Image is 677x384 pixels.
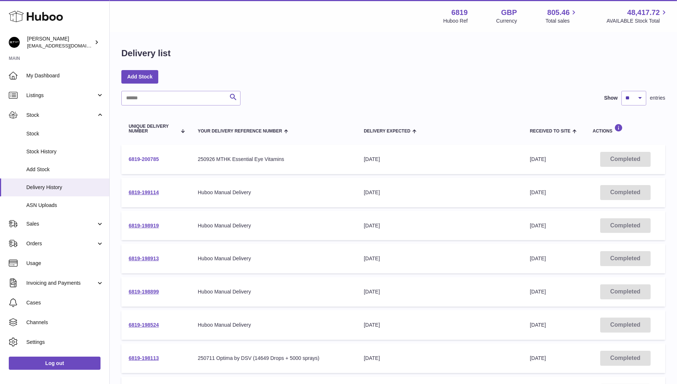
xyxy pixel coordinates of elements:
span: Sales [26,220,96,227]
label: Show [604,95,618,101]
a: 48,417.72 AVAILABLE Stock Total [606,8,668,24]
a: 6819-199114 [129,189,159,195]
span: 805.46 [547,8,570,18]
div: Huboo Manual Delivery [198,288,349,295]
span: My Dashboard [26,72,104,79]
a: 6819-198113 [129,355,159,361]
div: [DATE] [364,255,515,262]
span: [DATE] [530,256,546,261]
span: Settings [26,339,104,346]
a: Log out [9,357,101,370]
div: Huboo Manual Delivery [198,222,349,229]
h1: Delivery list [121,47,171,59]
span: Stock [26,112,96,119]
span: Listings [26,92,96,99]
span: Invoicing and Payments [26,280,96,287]
div: Currency [496,18,517,24]
span: [DATE] [530,355,546,361]
a: 805.46 Total sales [545,8,578,24]
span: Total sales [545,18,578,24]
div: [DATE] [364,288,515,295]
span: Delivery Expected [364,129,410,134]
span: [DATE] [530,322,546,328]
span: Your Delivery Reference Number [198,129,282,134]
strong: 6819 [451,8,468,18]
div: Huboo Manual Delivery [198,255,349,262]
span: Add Stock [26,166,104,173]
span: [DATE] [530,223,546,229]
div: [DATE] [364,322,515,329]
span: [EMAIL_ADDRESS][DOMAIN_NAME] [27,43,107,49]
a: 6819-198919 [129,223,159,229]
span: Received to Site [530,129,571,134]
span: Usage [26,260,104,267]
span: Stock [26,130,104,137]
span: [DATE] [530,156,546,162]
div: 250926 MTHK Essential Eye Vitamins [198,156,349,163]
a: 6819-198913 [129,256,159,261]
span: entries [650,95,665,101]
span: Stock History [26,148,104,155]
span: AVAILABLE Stock Total [606,18,668,24]
a: 6819-198899 [129,289,159,295]
span: Orders [26,240,96,247]
div: [DATE] [364,222,515,229]
span: Unique Delivery Number [129,124,177,134]
div: [DATE] [364,189,515,196]
img: amar@mthk.com [9,37,20,48]
span: [DATE] [530,189,546,195]
div: Actions [593,124,658,134]
div: Huboo Manual Delivery [198,322,349,329]
div: [DATE] [364,355,515,362]
span: Channels [26,319,104,326]
span: Delivery History [26,184,104,191]
a: 6819-200785 [129,156,159,162]
div: 250711 Optima by DSV (14649 Drops + 5000 sprays) [198,355,349,362]
div: Huboo Manual Delivery [198,189,349,196]
span: 48,417.72 [627,8,660,18]
a: 6819-198524 [129,322,159,328]
div: Huboo Ref [443,18,468,24]
strong: GBP [501,8,517,18]
span: [DATE] [530,289,546,295]
a: Add Stock [121,70,158,83]
div: [DATE] [364,156,515,163]
div: [PERSON_NAME] [27,35,93,49]
span: Cases [26,299,104,306]
span: ASN Uploads [26,202,104,209]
